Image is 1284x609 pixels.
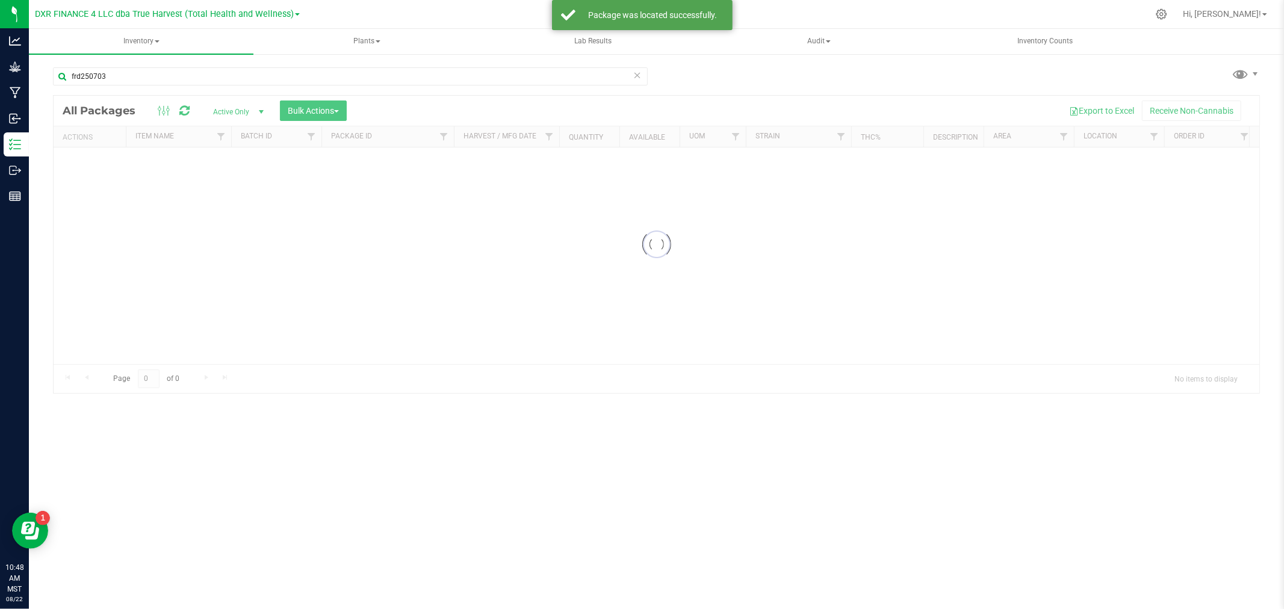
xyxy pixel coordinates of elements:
span: Lab Results [558,36,628,46]
iframe: Resource center [12,513,48,549]
span: Hi, [PERSON_NAME]! [1183,9,1261,19]
span: Clear [633,67,642,83]
inline-svg: Manufacturing [9,87,21,99]
inline-svg: Reports [9,190,21,202]
p: 10:48 AM MST [5,562,23,595]
span: DXR FINANCE 4 LLC dba True Harvest (Total Health and Wellness) [35,9,294,19]
a: Lab Results [481,29,706,54]
inline-svg: Outbound [9,164,21,176]
span: Plants [255,29,479,54]
a: Audit [707,29,931,54]
a: Plants [255,29,479,54]
input: Search Package ID, Item Name, SKU, Lot or Part Number... [53,67,648,85]
div: Package was located successfully. [582,9,724,21]
div: Manage settings [1154,8,1169,20]
inline-svg: Analytics [9,35,21,47]
span: Inventory Counts [1001,36,1089,46]
iframe: Resource center unread badge [36,511,50,525]
span: Audit [707,29,931,54]
inline-svg: Grow [9,61,21,73]
a: Inventory [29,29,253,54]
p: 08/22 [5,595,23,604]
inline-svg: Inbound [9,113,21,125]
a: Inventory Counts [932,29,1157,54]
inline-svg: Inventory [9,138,21,150]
